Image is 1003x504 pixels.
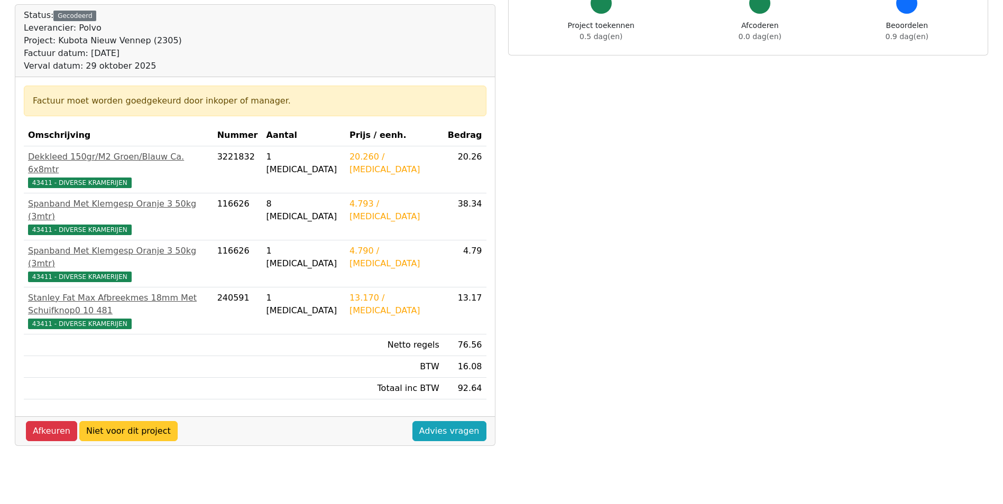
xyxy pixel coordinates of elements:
[262,125,345,146] th: Aantal
[213,287,262,334] td: 240591
[26,421,77,441] a: Afkeuren
[266,292,341,317] div: 1 [MEDICAL_DATA]
[345,378,444,399] td: Totaal inc BTW
[349,198,439,223] div: 4.793 / [MEDICAL_DATA]
[444,378,486,399] td: 92.64
[28,292,209,330] a: Stanley Fat Max Afbreekmes 18mm Met Schuifknop0 10 48143411 - DIVERSE KRAMERIJEN
[28,245,209,283] a: Spanband Met Klemgesp Oranje 3 50kg (3mtr)43411 - DIVERSE KRAMERIJEN
[28,151,209,189] a: Dekkleed 150gr/M2 Groen/Blauw Ca. 6x8mtr43411 - DIVERSE KRAMERIJEN
[349,245,439,270] div: 4.790 / [MEDICAL_DATA]
[28,272,132,282] span: 43411 - DIVERSE KRAMERIJEN
[266,198,341,223] div: 8 [MEDICAL_DATA]
[886,20,928,42] div: Beoordelen
[345,356,444,378] td: BTW
[579,32,622,41] span: 0.5 dag(en)
[24,47,182,60] div: Factuur datum: [DATE]
[739,20,781,42] div: Afcoderen
[345,334,444,356] td: Netto regels
[444,334,486,356] td: 76.56
[28,319,132,329] span: 43411 - DIVERSE KRAMERIJEN
[24,60,182,72] div: Verval datum: 29 oktober 2025
[24,9,182,72] div: Status:
[444,125,486,146] th: Bedrag
[213,146,262,193] td: 3221832
[28,178,132,188] span: 43411 - DIVERSE KRAMERIJEN
[444,193,486,240] td: 38.34
[568,20,634,42] div: Project toekennen
[444,287,486,334] td: 13.17
[33,95,477,107] div: Factuur moet worden goedgekeurd door inkoper of manager.
[412,421,486,441] a: Advies vragen
[24,22,182,34] div: Leverancier: Polvo
[739,32,781,41] span: 0.0 dag(en)
[79,421,178,441] a: Niet voor dit project
[28,198,209,236] a: Spanband Met Klemgesp Oranje 3 50kg (3mtr)43411 - DIVERSE KRAMERIJEN
[24,125,213,146] th: Omschrijving
[345,125,444,146] th: Prijs / eenh.
[444,356,486,378] td: 16.08
[266,151,341,176] div: 1 [MEDICAL_DATA]
[444,146,486,193] td: 20.26
[886,32,928,41] span: 0.9 dag(en)
[349,292,439,317] div: 13.170 / [MEDICAL_DATA]
[28,151,209,176] div: Dekkleed 150gr/M2 Groen/Blauw Ca. 6x8mtr
[28,245,209,270] div: Spanband Met Klemgesp Oranje 3 50kg (3mtr)
[28,198,209,223] div: Spanband Met Klemgesp Oranje 3 50kg (3mtr)
[213,193,262,240] td: 116626
[53,11,96,21] div: Gecodeerd
[28,292,209,317] div: Stanley Fat Max Afbreekmes 18mm Met Schuifknop0 10 481
[213,240,262,287] td: 116626
[349,151,439,176] div: 20.260 / [MEDICAL_DATA]
[28,225,132,235] span: 43411 - DIVERSE KRAMERIJEN
[266,245,341,270] div: 1 [MEDICAL_DATA]
[444,240,486,287] td: 4.79
[24,34,182,47] div: Project: Kubota Nieuw Vennep (2305)
[213,125,262,146] th: Nummer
